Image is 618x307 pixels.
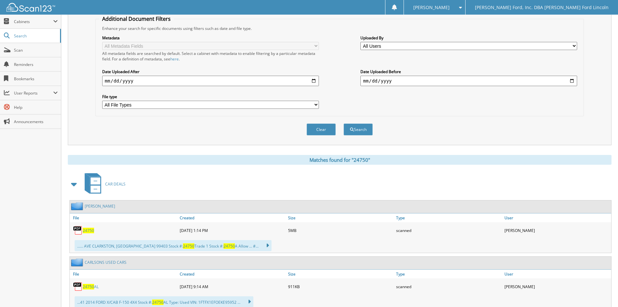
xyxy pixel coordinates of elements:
[413,6,450,9] span: [PERSON_NAME]
[14,119,58,124] span: Announcements
[102,76,319,86] input: start
[224,243,235,249] span: 24750
[102,35,319,41] label: Metadata
[99,15,174,22] legend: Additional Document Filters
[586,276,618,307] iframe: Chat Widget
[99,26,580,31] div: Enhance your search for specific documents using filters such as date and file type.
[286,224,395,237] div: 5MB
[14,47,58,53] span: Scan
[394,224,503,237] div: scanned
[85,260,127,265] a: CARLSONS USED CARS
[503,280,611,293] div: [PERSON_NAME]
[85,203,115,209] a: [PERSON_NAME]
[14,33,57,39] span: Search
[170,56,179,62] a: here
[178,224,286,237] div: [DATE] 1:14 PM
[183,243,194,249] span: 24750
[152,300,164,305] span: 24750
[360,69,577,74] label: Date Uploaded Before
[81,171,126,197] a: CAR DEALS
[286,270,395,278] a: Size
[105,181,126,187] span: CAR DEALS
[475,6,609,9] span: [PERSON_NAME] Ford, Inc. DBA [PERSON_NAME] Ford Lincoln
[68,155,612,165] div: Matches found for "24750"
[360,35,577,41] label: Uploaded By
[102,69,319,74] label: Date Uploaded After
[360,76,577,86] input: end
[178,270,286,278] a: Created
[73,225,83,235] img: PDF.png
[73,282,83,291] img: PDF.png
[71,202,85,210] img: folder2.png
[178,213,286,222] a: Created
[14,105,58,110] span: Help
[70,213,178,222] a: File
[70,270,178,278] a: File
[394,270,503,278] a: Type
[503,213,611,222] a: User
[286,280,395,293] div: 911KB
[83,284,99,289] a: 24750AL
[394,213,503,222] a: Type
[344,123,373,135] button: Search
[14,62,58,67] span: Reminders
[71,258,85,266] img: folder2.png
[286,213,395,222] a: Size
[503,270,611,278] a: User
[503,224,611,237] div: [PERSON_NAME]
[102,94,319,99] label: File type
[394,280,503,293] div: scanned
[75,240,272,251] div: ...... AVE CLARKSTON, [GEOGRAPHIC_DATA] 99403 Stock #: Trade 1 Stock #: A Allow ... #...
[14,76,58,82] span: Bookmarks
[307,123,336,135] button: Clear
[102,51,319,62] div: All metadata fields are searched by default. Select a cabinet with metadata to enable filtering b...
[83,284,94,289] span: 24750
[83,228,94,233] a: 24750
[14,19,53,24] span: Cabinets
[6,3,55,12] img: scan123-logo-white.svg
[178,280,286,293] div: [DATE] 9:14 AM
[14,90,53,96] span: User Reports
